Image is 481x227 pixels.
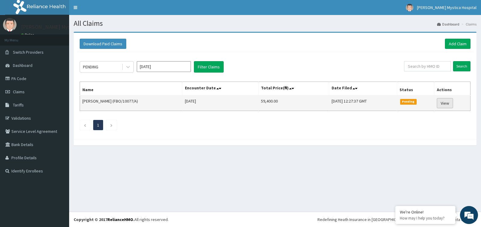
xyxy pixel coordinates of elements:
[3,18,17,31] img: User Image
[110,122,113,128] a: Next page
[437,22,459,27] a: Dashboard
[259,95,329,111] td: 59,400.00
[13,63,32,68] span: Dashboard
[417,5,476,10] span: [PERSON_NAME] Mystica Hospital
[97,122,99,128] a: Page 1 is your current page
[13,49,44,55] span: Switch Providers
[329,82,397,96] th: Date Filed
[259,82,329,96] th: Total Price(₦)
[3,164,115,185] textarea: Type your message and hit 'Enter'
[317,217,476,223] div: Redefining Heath Insurance in [GEOGRAPHIC_DATA] using Telemedicine and Data Science!
[21,24,100,30] p: [PERSON_NAME] Mystica Hospital
[329,95,397,111] td: [DATE] 12:27:37 GMT
[397,82,434,96] th: Status
[69,212,481,227] footer: All rights reserved.
[80,82,182,96] th: Name
[35,76,83,136] span: We're online!
[453,61,470,71] input: Search
[13,102,24,108] span: Tariffs
[434,82,470,96] th: Actions
[107,217,133,222] a: RelianceHMO
[194,61,224,73] button: Filter Claims
[74,217,134,222] strong: Copyright © 2017 .
[31,34,101,41] div: Chat with us now
[400,216,451,221] p: How may I help you today?
[400,99,417,104] span: Pending
[83,64,98,70] div: PENDING
[445,39,470,49] a: Add Claim
[99,3,113,17] div: Minimize live chat window
[406,4,413,11] img: User Image
[460,22,476,27] li: Claims
[13,89,25,94] span: Claims
[182,82,258,96] th: Encounter Date
[21,33,35,37] a: Online
[11,30,24,45] img: d_794563401_company_1708531726252_794563401
[80,95,182,111] td: [PERSON_NAME] (FBO/10077/A)
[80,39,126,49] button: Download Paid Claims
[137,61,191,72] input: Select Month and Year
[404,61,451,71] input: Search by HMO ID
[400,209,451,215] div: We're Online!
[437,98,453,108] a: View
[74,19,476,27] h1: All Claims
[84,122,86,128] a: Previous page
[182,95,258,111] td: [DATE]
